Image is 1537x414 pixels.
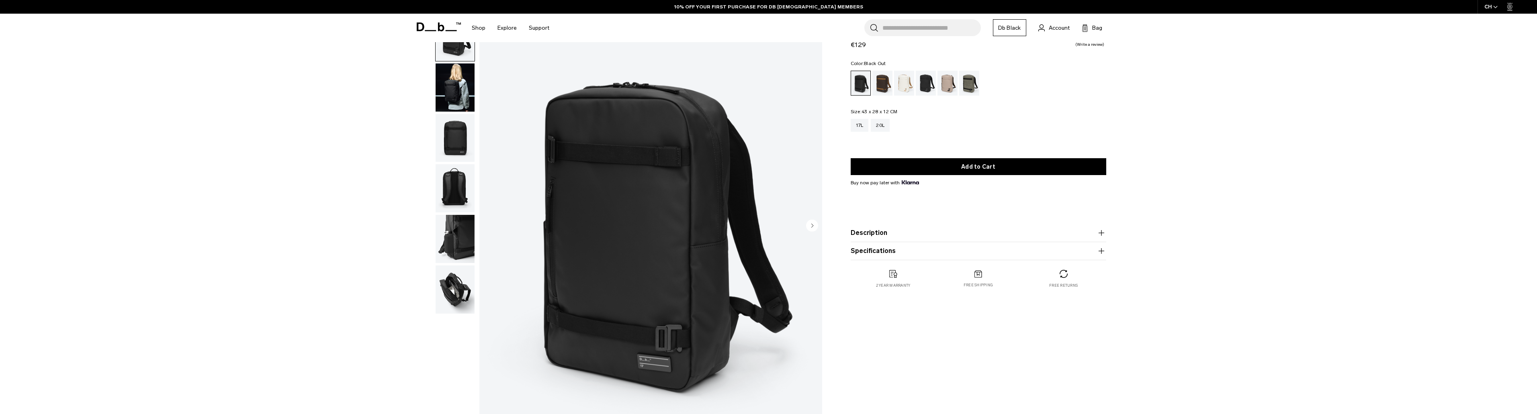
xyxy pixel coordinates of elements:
[937,71,958,96] a: Fogbow Beige
[916,71,936,96] a: Charcoal Grey
[435,214,475,263] button: Daypack 17L Black Out
[1092,24,1102,32] span: Bag
[436,265,475,314] img: Daypack 17L Black Out
[436,63,475,112] img: Daypack 17L Black Out
[851,61,886,66] legend: Color:
[851,41,866,49] span: €129
[1049,283,1078,288] p: Free returns
[497,14,517,42] a: Explore
[894,71,914,96] a: Oatmilk
[851,246,1106,256] button: Specifications
[436,164,475,212] img: Daypack 17L Black Out
[1049,24,1070,32] span: Account
[1038,23,1070,33] a: Account
[851,158,1106,175] button: Add to Cart
[436,215,475,263] img: Daypack 17L Black Out
[872,71,892,96] a: Espresso
[851,109,898,114] legend: Size:
[851,71,871,96] a: Black Out
[851,179,919,186] span: Buy now pay later with
[435,63,475,112] button: Daypack 17L Black Out
[436,114,475,162] img: Daypack 17L Black Out
[1075,43,1104,47] a: Write a review
[472,14,485,42] a: Shop
[959,71,979,96] a: Forest Green
[864,61,886,66] span: Black Out
[435,114,475,163] button: Daypack 17L Black Out
[435,265,475,314] button: Daypack 17L Black Out
[862,109,898,114] span: 43 x 28 x 12 CM
[806,219,818,233] button: Next slide
[466,14,555,42] nav: Main Navigation
[993,19,1026,36] a: Db Black
[674,3,863,10] a: 10% OFF YOUR FIRST PURCHASE FOR DB [DEMOGRAPHIC_DATA] MEMBERS
[871,119,890,132] a: 20L
[902,180,919,184] img: {"height" => 20, "alt" => "Klarna"}
[876,283,911,288] p: 2 year warranty
[851,119,869,132] a: 17L
[964,282,993,288] p: Free shipping
[851,228,1106,238] button: Description
[435,164,475,213] button: Daypack 17L Black Out
[529,14,549,42] a: Support
[1082,23,1102,33] button: Bag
